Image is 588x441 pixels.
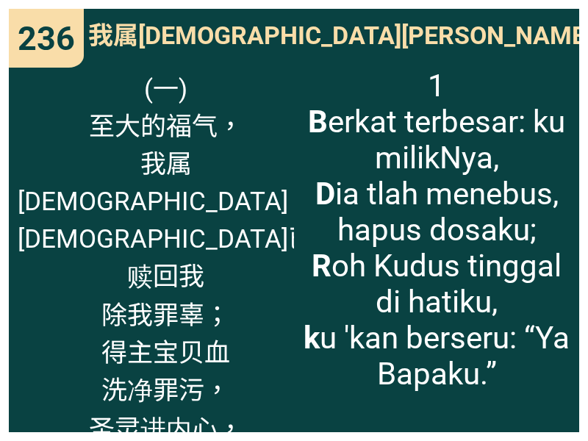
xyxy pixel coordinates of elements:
span: 236 [18,19,75,58]
span: 1 erkat terbesar: ku milikNya, ia tlah menebus, hapus dosaku; oh Kudus tinggal di hatiku, u 'kan ... [303,68,570,392]
b: k [304,320,320,356]
b: B [308,104,328,140]
b: D [315,176,335,212]
b: R [312,248,331,284]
